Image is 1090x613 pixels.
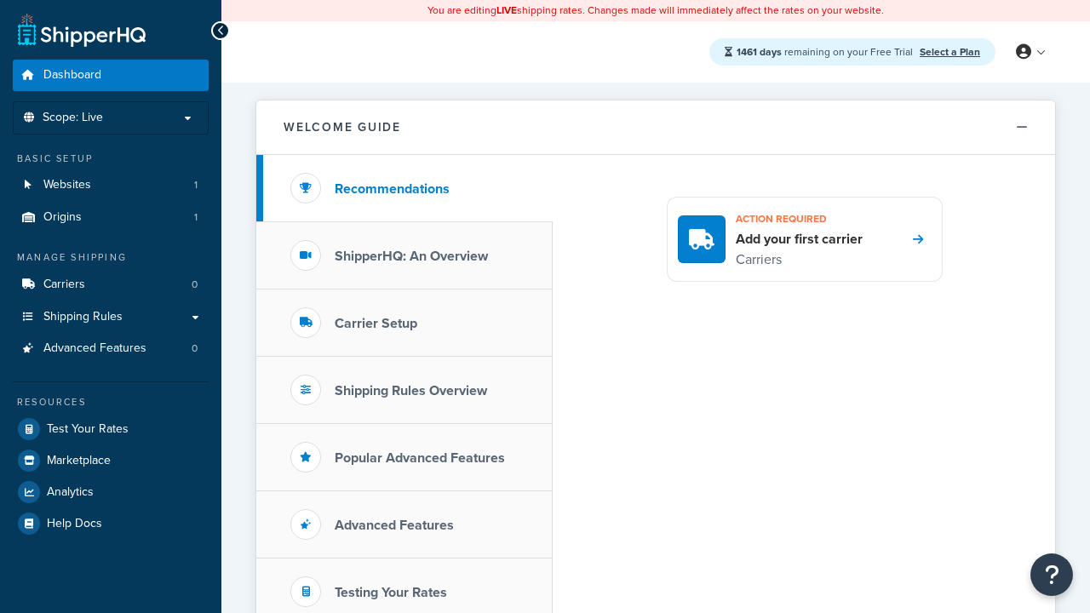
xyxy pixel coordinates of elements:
[47,517,102,531] span: Help Docs
[335,249,488,264] h3: ShipperHQ: An Overview
[13,333,209,364] a: Advanced Features0
[737,44,915,60] span: remaining on your Free Trial
[496,3,517,18] b: LIVE
[13,202,209,233] li: Origins
[43,111,103,125] span: Scope: Live
[43,278,85,292] span: Carriers
[194,178,198,192] span: 1
[13,152,209,166] div: Basic Setup
[256,100,1055,155] button: Welcome Guide
[1030,553,1073,596] button: Open Resource Center
[13,477,209,507] a: Analytics
[335,316,417,331] h3: Carrier Setup
[737,44,782,60] strong: 1461 days
[13,395,209,410] div: Resources
[43,68,101,83] span: Dashboard
[192,341,198,356] span: 0
[13,414,209,444] a: Test Your Rates
[335,518,454,533] h3: Advanced Features
[13,333,209,364] li: Advanced Features
[43,210,82,225] span: Origins
[47,422,129,437] span: Test Your Rates
[192,278,198,292] span: 0
[736,249,863,271] p: Carriers
[43,310,123,324] span: Shipping Rules
[194,210,198,225] span: 1
[13,508,209,539] a: Help Docs
[335,181,450,197] h3: Recommendations
[47,454,111,468] span: Marketplace
[13,269,209,301] a: Carriers0
[13,301,209,333] a: Shipping Rules
[13,445,209,476] a: Marketplace
[13,60,209,91] a: Dashboard
[13,169,209,201] li: Websites
[284,121,401,134] h2: Welcome Guide
[13,250,209,265] div: Manage Shipping
[335,585,447,600] h3: Testing Your Rates
[335,450,505,466] h3: Popular Advanced Features
[13,169,209,201] a: Websites1
[43,341,146,356] span: Advanced Features
[13,202,209,233] a: Origins1
[47,485,94,500] span: Analytics
[43,178,91,192] span: Websites
[335,383,487,398] h3: Shipping Rules Overview
[736,208,863,230] h3: Action required
[13,269,209,301] li: Carriers
[736,230,863,249] h4: Add your first carrier
[920,44,980,60] a: Select a Plan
